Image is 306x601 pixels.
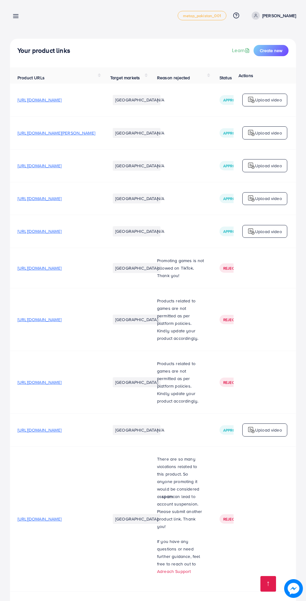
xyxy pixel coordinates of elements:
span: metap_pakistan_001 [183,14,221,18]
strong: spam [162,493,173,500]
span: Rejected [223,266,241,271]
li: [GEOGRAPHIC_DATA] [113,226,160,236]
span: N/A [157,163,164,169]
span: [URL][DOMAIN_NAME][PERSON_NAME] [17,130,95,136]
img: logo [248,96,255,104]
span: Create new [260,47,282,54]
span: Approved [223,428,243,433]
span: Promoting games is not allowed on TikTok. Thank you! [157,257,204,279]
span: Approved [223,196,243,201]
img: logo [248,426,255,434]
button: Create new [254,45,289,56]
span: Reason rejected [157,75,190,81]
span: [URL][DOMAIN_NAME] [17,228,62,234]
p: Upload video [255,228,282,235]
p: Products related to games are not permitted as per platform policies. Kindly update your product ... [157,360,205,405]
li: [GEOGRAPHIC_DATA] [113,128,160,138]
span: Approved [223,163,243,169]
li: [GEOGRAPHIC_DATA] [113,95,160,105]
span: N/A [157,427,164,433]
li: [GEOGRAPHIC_DATA] [113,377,160,387]
span: N/A [157,195,164,202]
span: N/A [157,228,164,234]
span: Target markets [110,75,140,81]
a: Adreach Support [157,568,191,574]
span: [URL][DOMAIN_NAME] [17,516,62,522]
p: Upload video [255,426,282,434]
a: Learn [232,47,251,54]
span: Status [220,75,232,81]
li: [GEOGRAPHIC_DATA] [113,263,160,273]
span: Approved [223,97,243,103]
li: [GEOGRAPHIC_DATA] [113,514,160,524]
p: Upload video [255,96,282,104]
img: logo [248,162,255,169]
span: Approved [223,229,243,234]
li: [GEOGRAPHIC_DATA] [113,315,160,325]
img: logo [248,228,255,235]
p: Upload video [255,129,282,137]
span: can lead to account suspension. Please submit another product link. Thank you! [157,493,202,530]
span: [URL][DOMAIN_NAME] [17,316,62,323]
span: Product URLs [17,75,45,81]
li: [GEOGRAPHIC_DATA] [113,425,160,435]
span: [URL][DOMAIN_NAME] [17,97,62,103]
span: Actions [239,72,253,79]
span: Rejected [223,516,241,522]
span: [URL][DOMAIN_NAME] [17,379,62,385]
p: [PERSON_NAME] [262,12,296,19]
li: [GEOGRAPHIC_DATA] [113,161,160,171]
p: Upload video [255,195,282,202]
img: image [284,579,303,598]
span: [URL][DOMAIN_NAME] [17,427,62,433]
p: Upload video [255,162,282,169]
span: N/A [157,97,164,103]
span: [URL][DOMAIN_NAME] [17,265,62,271]
span: [URL][DOMAIN_NAME] [17,195,62,202]
span: [URL][DOMAIN_NAME] [17,163,62,169]
span: Rejected [223,317,241,322]
span: There are so many violations related to this product. So anyone promoting it would be considered as [157,456,199,500]
span: If you have any questions or need further guidance, feel free to reach out to [157,538,200,567]
a: [PERSON_NAME] [249,12,296,20]
p: Products related to games are not permitted as per platform policies. Kindly update your product ... [157,297,205,342]
h4: Your product links [17,47,70,55]
a: metap_pakistan_001 [178,11,226,20]
img: logo [248,129,255,137]
span: Approved [223,130,243,136]
li: [GEOGRAPHIC_DATA] [113,193,160,203]
img: logo [248,195,255,202]
span: N/A [157,130,164,136]
span: Rejected [223,380,241,385]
